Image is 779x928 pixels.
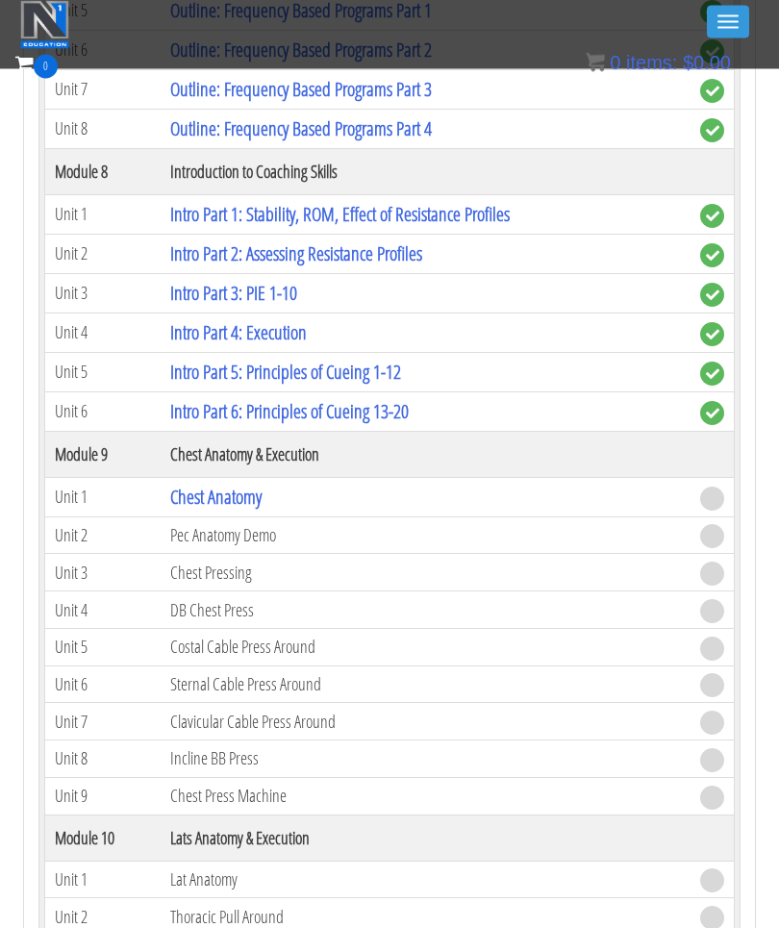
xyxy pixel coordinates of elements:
td: Unit 3 [45,555,161,592]
td: Sternal Cable Press Around [161,666,691,704]
img: n1-education [20,1,69,49]
span: complete [700,284,724,308]
th: Module 9 [45,432,161,478]
a: Intro Part 3: PIE 1-10 [170,281,297,307]
td: Incline BB Press [161,741,691,779]
th: Chest Anatomy & Execution [161,432,691,478]
bdi: 0.00 [683,52,731,73]
td: DB Chest Press [161,592,691,630]
a: Intro Part 2: Assessing Resistance Profiles [170,241,422,267]
td: Unit 1 [45,862,161,899]
td: Lat Anatomy [161,862,691,899]
span: 0 [610,52,620,73]
td: Unit 1 [45,195,161,235]
span: complete [700,363,724,387]
span: complete [700,244,724,268]
a: 0 items: $0.00 [586,52,731,73]
a: Chest Anatomy [170,485,262,511]
a: Intro Part 1: Stability, ROM, Effect of Resistance Profiles [170,202,510,228]
th: Introduction to Coaching Skills [161,149,691,195]
a: Intro Part 5: Principles of Cueing 1-12 [170,360,401,386]
td: Unit 2 [45,235,161,274]
span: complete [700,205,724,229]
th: Lats Anatomy & Execution [161,815,691,862]
td: Unit 9 [45,778,161,815]
td: Chest Pressing [161,555,691,592]
a: Intro Part 4: Execution [170,320,307,346]
span: items: [626,52,677,73]
a: Intro Part 6: Principles of Cueing 13-20 [170,399,409,425]
td: Unit 6 [45,666,161,704]
a: 0 [15,50,58,76]
th: Module 10 [45,815,161,862]
td: Unit 6 [45,392,161,432]
td: Unit 4 [45,314,161,353]
td: Unit 8 [45,741,161,779]
td: Costal Cable Press Around [161,629,691,666]
td: Unit 7 [45,704,161,741]
td: Unit 5 [45,353,161,392]
td: Unit 4 [45,592,161,630]
th: Module 8 [45,149,161,195]
span: complete [700,323,724,347]
span: $ [683,52,693,73]
td: Pec Anatomy Demo [161,517,691,555]
td: Unit 1 [45,478,161,517]
img: icon11.png [586,53,605,72]
td: Unit 5 [45,629,161,666]
td: Clavicular Cable Press Around [161,704,691,741]
td: Unit 2 [45,517,161,555]
td: Unit 3 [45,274,161,314]
td: Chest Press Machine [161,778,691,815]
span: complete [700,402,724,426]
span: 0 [34,55,58,79]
